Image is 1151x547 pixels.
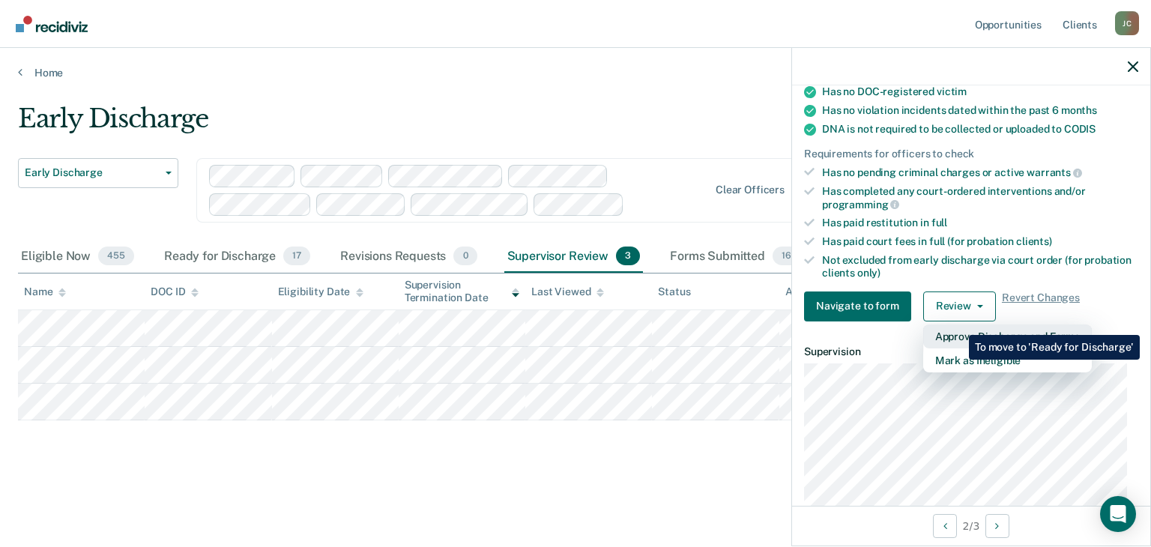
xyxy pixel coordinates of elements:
[822,235,1138,248] div: Has paid court fees in full (for probation
[161,241,313,273] div: Ready for Discharge
[857,267,880,279] span: only)
[283,247,310,266] span: 17
[822,199,899,211] span: programming
[1115,11,1139,35] div: J C
[1064,123,1096,135] span: CODIS
[1115,11,1139,35] button: Profile dropdown button
[822,254,1138,279] div: Not excluded from early discharge via court order (for probation clients
[822,123,1138,136] div: DNA is not required to be collected or uploaded to
[785,285,856,298] div: Assigned to
[931,217,947,229] span: full
[822,217,1138,229] div: Has paid restitution in
[504,241,644,273] div: Supervisor Review
[716,184,785,196] div: Clear officers
[822,104,1138,117] div: Has no violation incidents dated within the past 6
[667,241,803,273] div: Forms Submitted
[822,85,1138,98] div: Has no DOC-registered
[937,85,967,97] span: victim
[804,345,1138,358] dt: Supervision
[658,285,690,298] div: Status
[453,247,477,266] span: 0
[804,148,1138,160] div: Requirements for officers to check
[16,16,88,32] img: Recidiviz
[804,291,911,321] button: Navigate to form
[1002,291,1080,321] span: Revert Changes
[804,291,917,321] a: Navigate to form link
[822,185,1138,211] div: Has completed any court-ordered interventions and/or
[278,285,364,298] div: Eligibility Date
[923,324,1092,348] button: Approve Discharge and Forms
[616,247,640,266] span: 3
[923,348,1092,372] button: Mark as Ineligible
[1016,235,1052,247] span: clients)
[531,285,604,298] div: Last Viewed
[1027,166,1082,178] span: warrants
[18,241,137,273] div: Eligible Now
[151,285,199,298] div: DOC ID
[773,247,800,266] span: 16
[25,166,160,179] span: Early Discharge
[822,166,1138,179] div: Has no pending criminal charges or active
[24,285,66,298] div: Name
[1100,496,1136,532] div: Open Intercom Messenger
[405,279,519,304] div: Supervision Termination Date
[1061,104,1097,116] span: months
[923,291,996,321] button: Review
[18,103,881,146] div: Early Discharge
[18,66,1133,79] a: Home
[337,241,480,273] div: Revisions Requests
[792,506,1150,546] div: 2 / 3
[98,247,134,266] span: 455
[933,514,957,538] button: Previous Opportunity
[985,514,1009,538] button: Next Opportunity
